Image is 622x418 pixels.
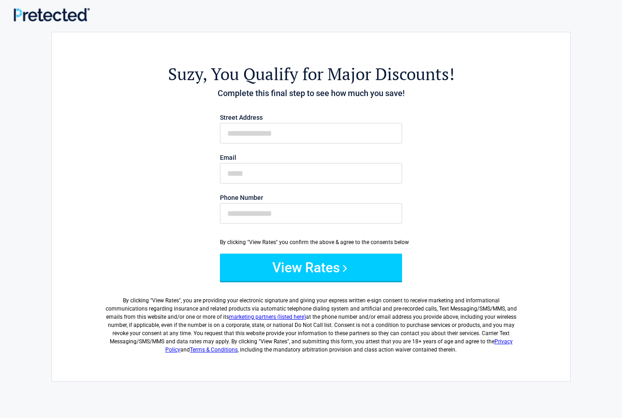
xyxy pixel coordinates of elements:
a: Terms & Conditions [190,347,238,353]
span: Suzy [168,63,203,85]
span: View Rates [152,297,179,304]
div: By clicking "View Rates" you confirm the above & agree to the consents below [220,238,402,246]
h2: , You Qualify for Major Discounts! [102,63,520,85]
button: View Rates [220,254,402,281]
label: Street Address [220,114,402,121]
img: Main Logo [14,8,90,21]
label: Phone Number [220,194,402,201]
label: Email [220,154,402,161]
a: marketing partners (listed here) [229,314,306,320]
label: By clicking " ", you are providing your electronic signature and giving your express written e-si... [102,289,520,354]
h4: Complete this final step to see how much you save! [102,87,520,99]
